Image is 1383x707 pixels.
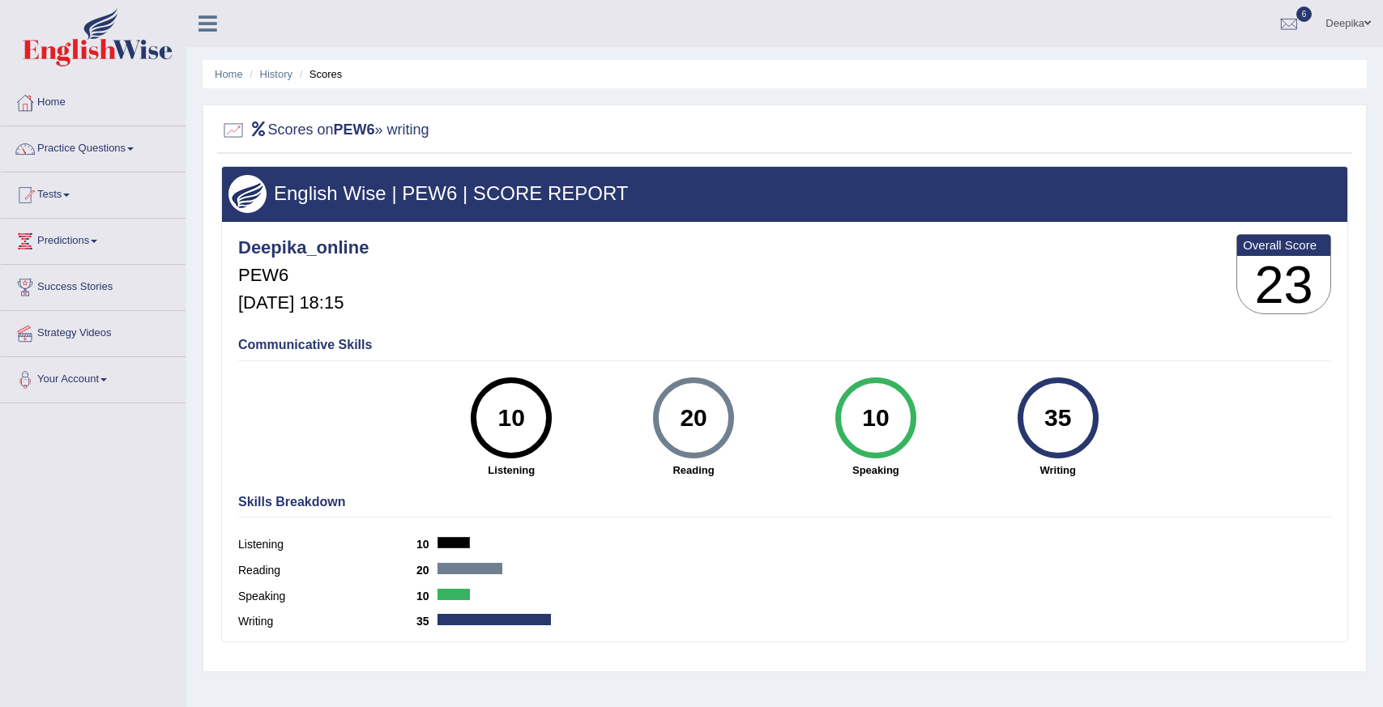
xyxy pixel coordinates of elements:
[1296,6,1313,22] span: 6
[238,495,1331,509] h4: Skills Breakdown
[846,384,905,452] div: 10
[1,80,186,121] a: Home
[664,384,723,452] div: 20
[1,265,186,305] a: Success Stories
[416,590,438,603] b: 10
[238,588,416,605] label: Speaking
[792,462,958,478] strong: Speaking
[1,219,186,259] a: Predictions
[238,266,369,285] h5: PEW6
[334,121,375,138] b: PEW6
[228,175,267,213] img: wings.png
[416,615,438,628] b: 35
[221,118,429,143] h2: Scores on » writing
[238,613,416,630] label: Writing
[1,126,186,167] a: Practice Questions
[238,536,416,553] label: Listening
[1,357,186,398] a: Your Account
[1028,384,1087,452] div: 35
[1237,256,1330,314] h3: 23
[482,384,541,452] div: 10
[238,338,1331,352] h4: Communicative Skills
[416,564,438,577] b: 20
[1,311,186,351] a: Strategy Videos
[1243,238,1325,252] b: Overall Score
[296,66,343,82] li: Scores
[1,172,186,213] a: Tests
[611,462,777,478] strong: Reading
[238,562,416,579] label: Reading
[215,68,243,80] a: Home
[238,238,369,258] h4: Deepika_online
[228,183,1341,204] h3: English Wise | PEW6 | SCORE REPORT
[416,538,438,551] b: 10
[975,462,1141,478] strong: Writing
[238,293,369,313] h5: [DATE] 18:15
[260,68,292,80] a: History
[429,462,595,478] strong: Listening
